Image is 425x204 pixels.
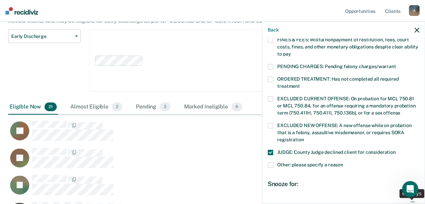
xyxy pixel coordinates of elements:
[8,120,366,147] div: CaseloadOpportunityCell-0767962
[69,100,124,115] div: Almost Eligible
[277,76,399,89] span: ORDERED TREATMENT: Has not completed all required treatment
[8,147,366,175] div: CaseloadOpportunityCell-0492766
[112,102,122,111] span: 2
[8,175,366,202] div: CaseloadOpportunityCell-0899461
[8,100,58,115] div: Eligible Now
[45,102,57,111] span: 21
[135,100,172,115] div: Pending
[268,180,419,188] div: Snooze for:
[277,123,411,142] span: EXCLUDED NEW OFFENSE: A new offense while on probation that is a felony, assaultive misdemeanor, ...
[231,102,242,111] span: 9
[402,181,418,197] iframe: Intercom live chat
[277,96,415,116] span: EXCLUDED CURRENT OFFENSE: On probation for MCL 750.81 or MCL 750.84, for an offense requiring a m...
[277,37,418,57] span: FINES & FEES: Willful nonpayment of restitution, fees, court costs, fines, and other monetary obl...
[268,27,279,33] button: Back
[277,64,396,69] span: PENDING CHARGES: Pending felony charges/warrant
[277,149,396,155] span: JUDGE: County Judge declined client for consideration
[11,34,72,39] span: Early Discharge
[5,7,38,15] img: Recidiviz
[400,189,424,198] div: 69 days
[160,102,171,111] span: 3
[277,162,343,167] span: Other: please specify a reason
[183,100,244,115] div: Marked Ineligible
[409,5,420,16] div: A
